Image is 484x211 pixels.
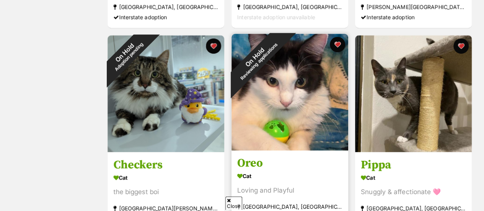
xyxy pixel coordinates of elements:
div: the biggest boi [113,187,218,197]
span: Close [225,196,242,210]
button: favourite [453,38,469,54]
div: Cat [237,170,342,182]
button: favourite [329,37,345,52]
div: [GEOGRAPHIC_DATA], [GEOGRAPHIC_DATA] [237,2,342,12]
div: Snuggly & affectionate 🩷 [361,187,466,197]
h3: Checkers [113,157,218,172]
a: On HoldAdoption pending [108,146,224,154]
div: Interstate adoption [113,12,218,22]
h3: Oreo [237,156,342,170]
img: Pippa [355,35,472,152]
div: Cat [113,172,218,183]
div: Cat [361,172,466,183]
div: Interstate adoption [361,12,466,22]
img: Oreo [231,34,348,150]
div: [GEOGRAPHIC_DATA], [GEOGRAPHIC_DATA] [113,2,218,12]
span: Interstate adoption unavailable [237,14,315,20]
div: On Hold [215,17,299,101]
div: Loving and Playful [237,185,342,196]
span: Reviewing applications [240,42,279,81]
img: Checkers [108,35,224,152]
div: On Hold [93,21,160,88]
h3: Pippa [361,157,466,172]
button: favourite [206,38,221,54]
a: On HoldReviewing applications [231,144,348,152]
span: Adoption pending [114,42,145,72]
div: [PERSON_NAME][GEOGRAPHIC_DATA][PERSON_NAME], [GEOGRAPHIC_DATA] [361,2,466,12]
